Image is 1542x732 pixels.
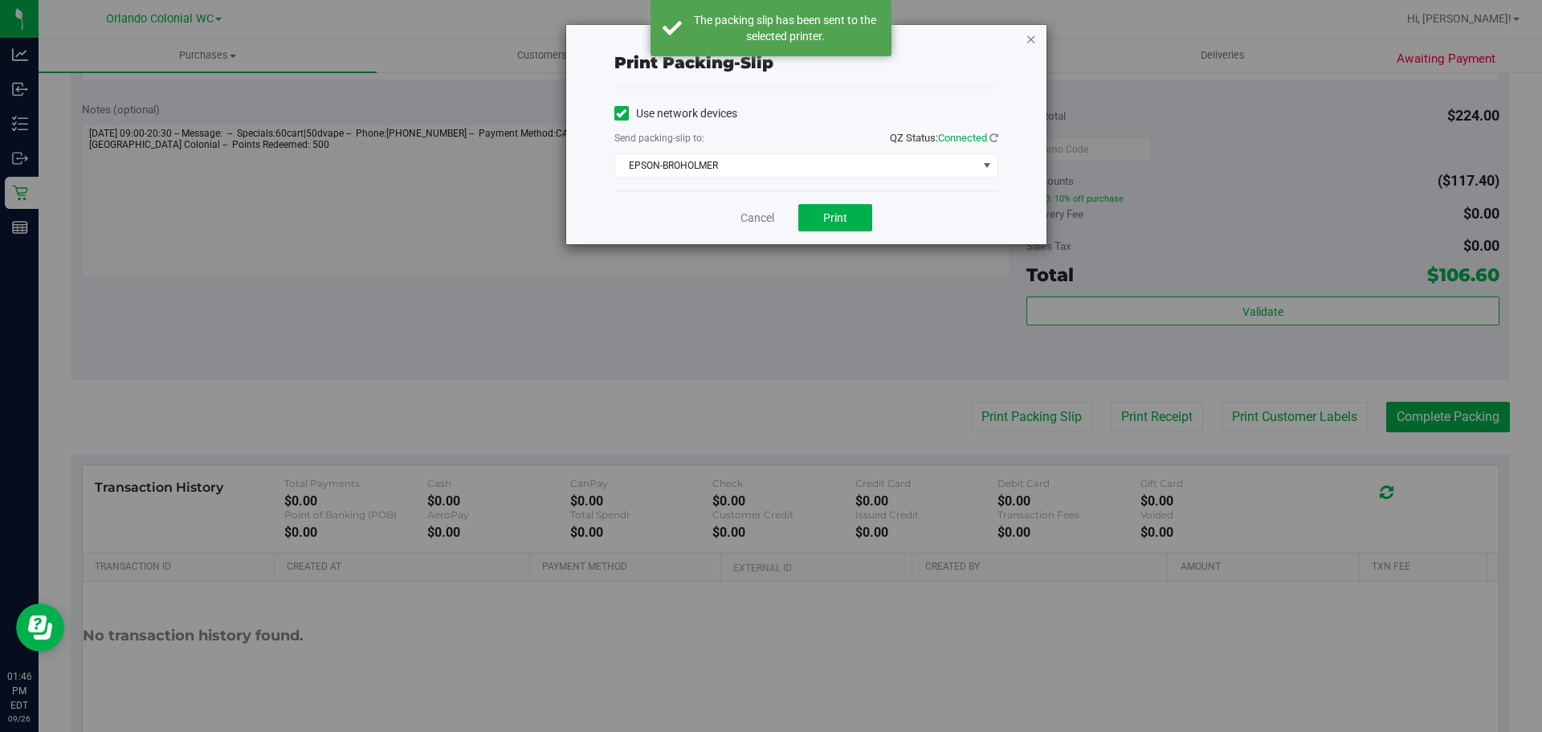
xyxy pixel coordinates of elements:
span: Print [823,211,847,224]
span: EPSON-BROHOLMER [615,154,977,177]
span: Connected [938,132,987,144]
span: QZ Status: [890,132,998,144]
span: select [977,154,997,177]
iframe: Resource center [16,603,64,652]
label: Send packing-slip to: [614,131,704,145]
span: Print packing-slip [614,53,773,72]
label: Use network devices [614,105,737,122]
button: Print [798,204,872,231]
a: Cancel [740,210,774,227]
div: The packing slip has been sent to the selected printer. [691,12,879,44]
